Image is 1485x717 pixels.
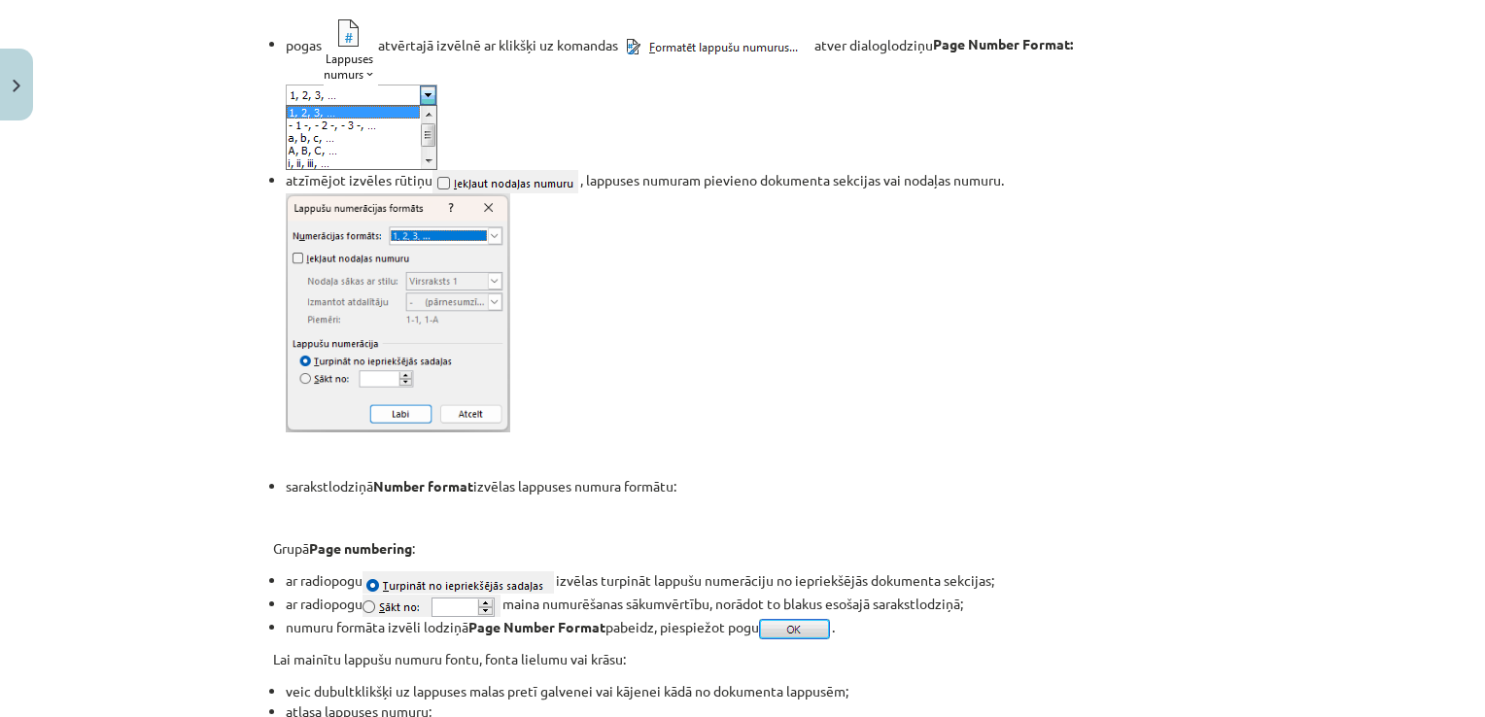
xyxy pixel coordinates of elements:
li: ar radiopogu maina numurēšanas sākumvērtību, norādot to blakus esošajā sarakstlodziņā; [286,594,1212,617]
p: Lai mainītu lappušu numuru fontu, fonta lielumu vai krāsu: [273,649,1212,669]
li: veic dubultklikšķi uz lappuses malas pretī galvenei vai kājenei kādā no dokumenta lappusēm; [286,681,1212,701]
img: icon-close-lesson-0947bae3869378f0d4975bcd49f059093ad1ed9edebbc8119c70593378902aed.svg [13,80,20,92]
b: Page Number Format [468,618,605,635]
li: numuru formāta izvēli lodziņā pabeidz, piespiežot pogu . [286,617,1212,639]
p: atzīmējot izvēles rūtiņu , lappuses numuram pievieno dokumenta sekcijas vai nodaļas numuru. [286,170,1212,432]
p: Grupā : [273,538,1212,559]
li: pogas atvērtajā izvēlnē ar klikšķi uz komandas atver dialoglodziņu [286,11,1212,170]
li: sarakstlodziņā izvēlas lappuses numura formātu: [286,476,1212,496]
b: Page Number Format: [286,35,1073,133]
b: Page numbering [309,539,412,557]
b: Number format [373,477,473,495]
li: ar radiopogu izvēlas turpināt lappušu numerāciju no iepriekšējās dokumenta sekcijas; [286,570,1212,594]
